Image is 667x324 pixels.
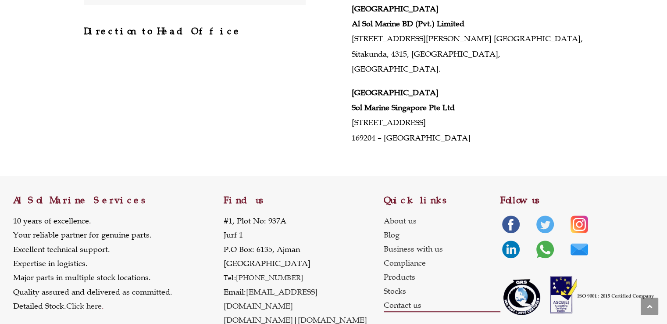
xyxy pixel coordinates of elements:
[384,242,501,256] a: Business with us
[641,298,658,315] a: Scroll to the top of the page
[13,214,172,313] p: 10 years of excellence. Your reliable partner for genuine parts. Excellent technical support. Exp...
[352,85,583,145] p: [STREET_ADDRESS] 169204 – [GEOGRAPHIC_DATA]
[384,196,501,205] h2: Quick links
[352,4,439,14] strong: [GEOGRAPHIC_DATA]
[84,45,306,128] iframe: 25.431702654679253, 55.53054653045025
[500,196,654,205] h2: Follow us
[236,273,303,282] a: [PHONE_NUMBER]
[384,284,501,298] a: Stocks
[352,103,455,112] strong: Sol Marine Singapore Pte Ltd
[84,27,306,36] h2: Direction to Head Office
[352,19,464,29] strong: Al Sol Marine BD (Pvt.) Limited
[352,88,439,97] strong: [GEOGRAPHIC_DATA]
[352,1,583,76] p: [STREET_ADDRESS][PERSON_NAME] [GEOGRAPHIC_DATA], Sitakunda, 4315, [GEOGRAPHIC_DATA], [GEOGRAPHIC_...
[223,196,383,205] h2: Find us
[384,228,501,242] a: Blog
[66,301,104,311] span: .
[66,301,102,311] a: Click here
[223,273,236,282] span: Tel:
[384,256,501,270] a: Compliance
[384,298,501,312] a: Contact us
[384,270,501,284] a: Products
[223,287,317,311] a: [EMAIL_ADDRESS][DOMAIN_NAME]
[13,196,223,205] h2: Al Sol Marine Services
[384,214,501,228] a: About us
